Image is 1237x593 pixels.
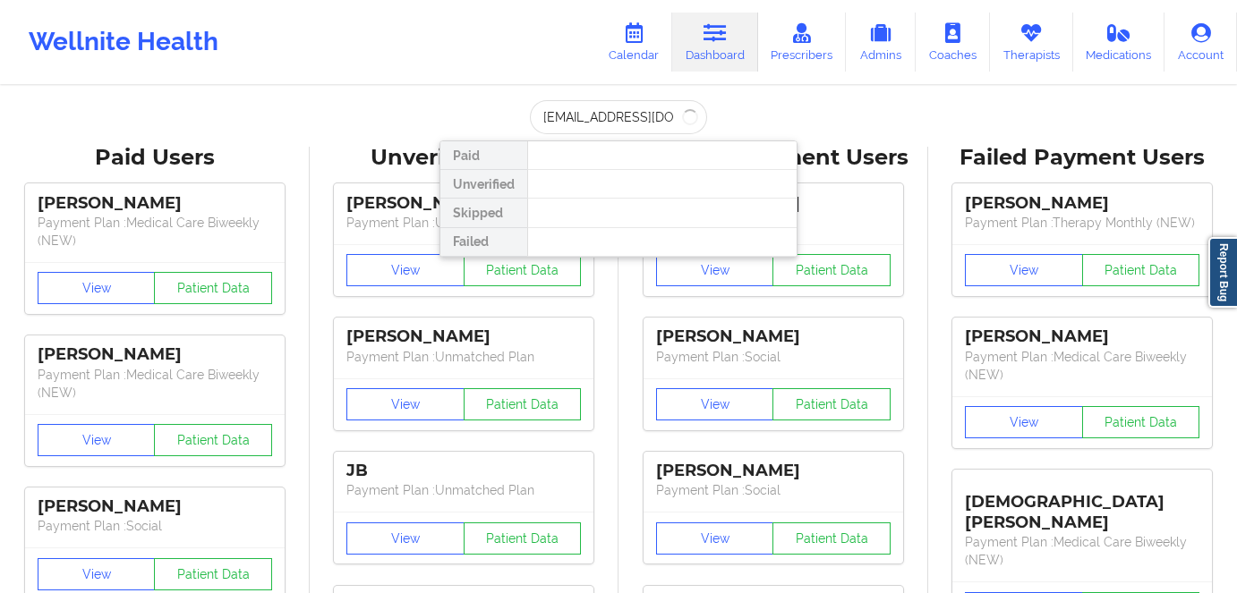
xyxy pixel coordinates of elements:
[656,348,891,366] p: Payment Plan : Social
[1164,13,1237,72] a: Account
[656,461,891,481] div: [PERSON_NAME]
[846,13,916,72] a: Admins
[656,326,891,347] div: [PERSON_NAME]
[965,254,1083,286] button: View
[13,144,297,172] div: Paid Users
[346,348,581,366] p: Payment Plan : Unmatched Plan
[965,533,1199,569] p: Payment Plan : Medical Care Biweekly (NEW)
[346,193,581,214] div: [PERSON_NAME]
[965,326,1199,347] div: [PERSON_NAME]
[38,424,156,456] button: View
[464,388,582,420] button: Patient Data
[38,558,156,590] button: View
[965,214,1199,232] p: Payment Plan : Therapy Monthly (NEW)
[322,144,607,172] div: Unverified Users
[346,326,581,347] div: [PERSON_NAME]
[346,254,465,286] button: View
[656,254,774,286] button: View
[1082,406,1200,438] button: Patient Data
[154,272,272,304] button: Patient Data
[440,228,527,257] div: Failed
[440,141,527,170] div: Paid
[38,344,272,365] div: [PERSON_NAME]
[965,479,1199,533] div: [DEMOGRAPHIC_DATA][PERSON_NAME]
[154,424,272,456] button: Patient Data
[38,496,272,517] div: [PERSON_NAME]
[772,522,891,555] button: Patient Data
[916,13,990,72] a: Coaches
[1082,254,1200,286] button: Patient Data
[346,522,465,555] button: View
[965,193,1199,214] div: [PERSON_NAME]
[464,522,582,555] button: Patient Data
[38,366,272,402] p: Payment Plan : Medical Care Biweekly (NEW)
[941,144,1225,172] div: Failed Payment Users
[1208,237,1237,308] a: Report Bug
[346,461,581,481] div: JB
[672,13,758,72] a: Dashboard
[656,522,774,555] button: View
[38,193,272,214] div: [PERSON_NAME]
[595,13,672,72] a: Calendar
[346,388,465,420] button: View
[772,388,891,420] button: Patient Data
[464,254,582,286] button: Patient Data
[965,348,1199,384] p: Payment Plan : Medical Care Biweekly (NEW)
[38,272,156,304] button: View
[440,170,527,199] div: Unverified
[346,481,581,499] p: Payment Plan : Unmatched Plan
[346,214,581,232] p: Payment Plan : Unmatched Plan
[38,517,272,535] p: Payment Plan : Social
[772,254,891,286] button: Patient Data
[38,214,272,250] p: Payment Plan : Medical Care Biweekly (NEW)
[656,481,891,499] p: Payment Plan : Social
[965,406,1083,438] button: View
[758,13,847,72] a: Prescribers
[440,199,527,227] div: Skipped
[1073,13,1165,72] a: Medications
[154,558,272,590] button: Patient Data
[656,388,774,420] button: View
[990,13,1073,72] a: Therapists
